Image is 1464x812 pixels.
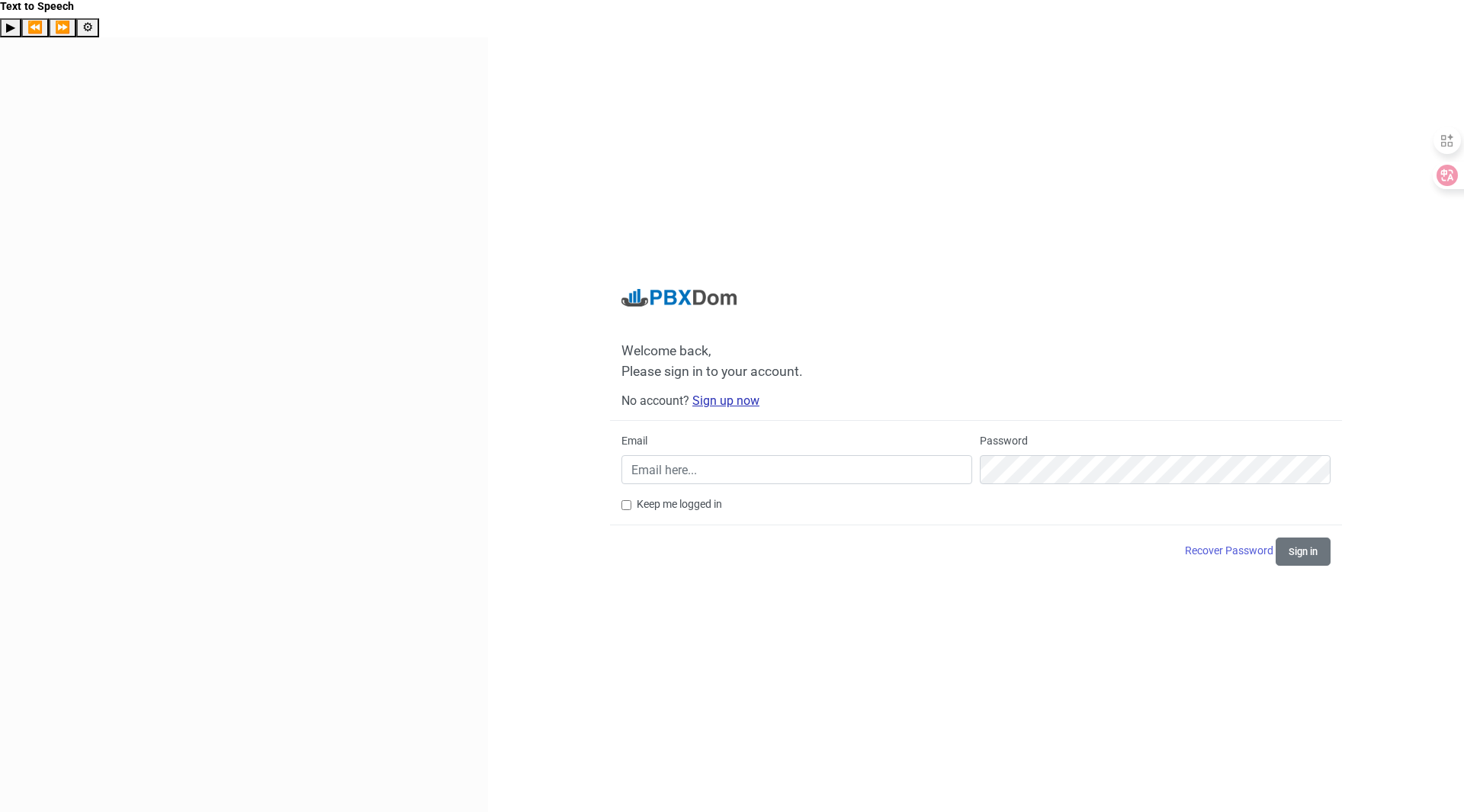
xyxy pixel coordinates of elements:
span: Welcome back, [621,343,1331,359]
span: Please sign in to your account. [621,364,803,379]
a: Recover Password [1185,544,1276,557]
h6: No account? [621,393,1331,408]
label: Email [621,433,647,449]
label: Keep me logged in [637,496,722,512]
input: Email here... [621,455,972,484]
button: Previous [21,18,49,37]
label: Password [980,433,1028,449]
button: Forward [49,18,76,37]
button: Settings [76,18,99,37]
button: Sign in [1276,538,1331,566]
a: Sign up now [692,393,759,408]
